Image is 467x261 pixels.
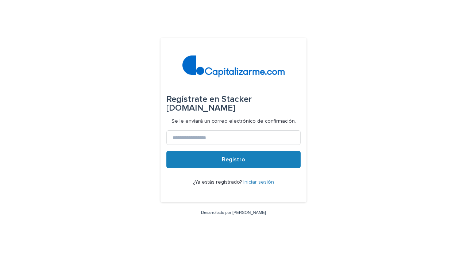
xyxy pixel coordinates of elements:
a: Iniciar sesión [243,180,274,185]
font: ¿Ya estás registrado? [193,180,242,185]
font: Registro [222,157,245,162]
font: Se le enviará un correo electrónico de confirmación. [171,119,296,124]
font: Stacker [DOMAIN_NAME] [166,95,252,112]
a: Desarrollado por [PERSON_NAME] [201,210,266,215]
font: Regístrate en [166,95,219,104]
button: Registro [166,151,301,168]
img: 4arMvv9wSvmHTHbXwTim [182,55,285,77]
